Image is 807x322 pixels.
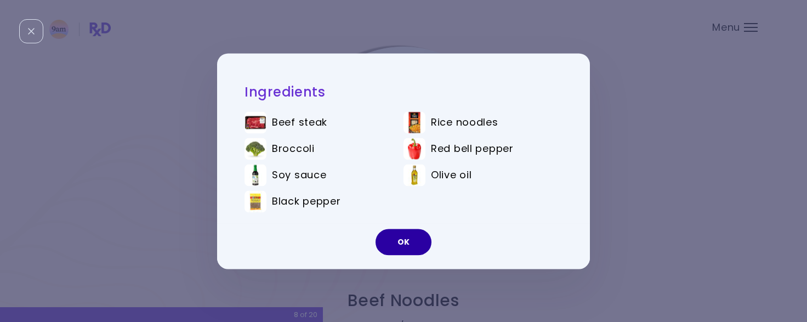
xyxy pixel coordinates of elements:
[272,169,326,181] span: Soy sauce
[19,19,43,43] div: Close
[431,169,471,181] span: Olive oil
[272,195,341,207] span: Black pepper
[431,116,498,128] span: Rice noodles
[376,229,431,255] button: OK
[431,143,514,155] span: Red bell pepper
[272,116,327,128] span: Beef steak
[245,83,562,100] h2: Ingredients
[272,143,315,155] span: Broccoli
